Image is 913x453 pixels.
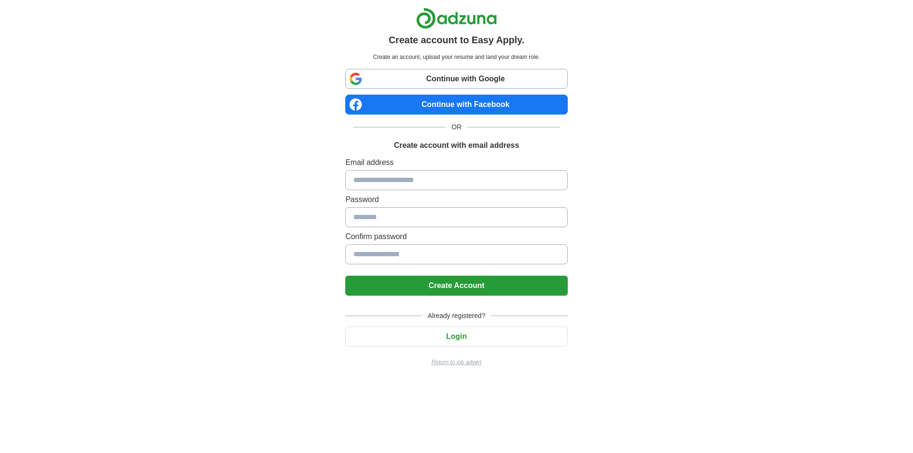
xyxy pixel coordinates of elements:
[422,311,491,321] span: Already registered?
[345,327,567,347] button: Login
[345,194,567,205] label: Password
[394,140,519,151] h1: Create account with email address
[446,122,467,132] span: OR
[345,69,567,89] a: Continue with Google
[416,8,497,29] img: Adzuna logo
[345,95,567,115] a: Continue with Facebook
[345,332,567,340] a: Login
[345,358,567,366] a: Return to job advert
[389,33,524,47] h1: Create account to Easy Apply.
[345,276,567,296] button: Create Account
[345,157,567,168] label: Email address
[347,53,565,61] p: Create an account, upload your resume and land your dream role.
[345,231,567,242] label: Confirm password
